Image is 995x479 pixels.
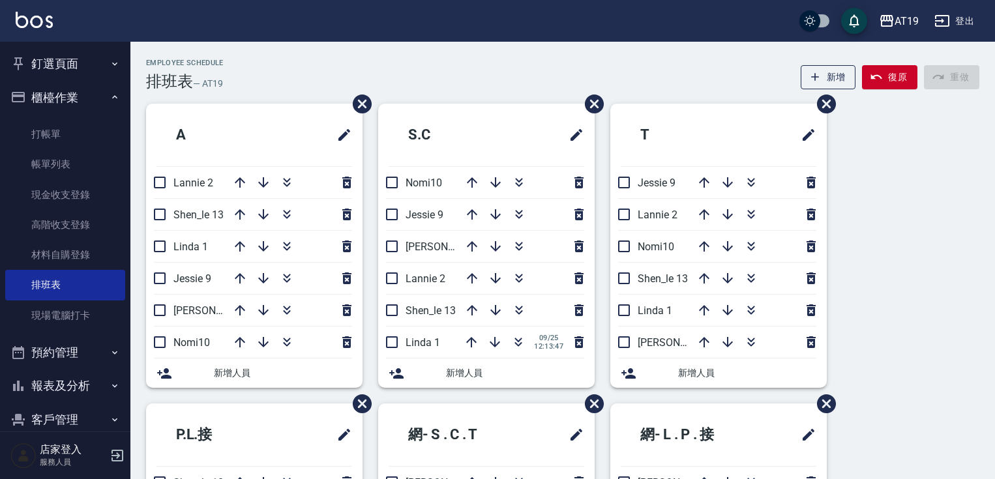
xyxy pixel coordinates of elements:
span: Nomi10 [638,240,674,253]
span: 刪除班表 [575,85,606,123]
a: 現金收支登錄 [5,180,125,210]
h2: A [156,111,267,158]
span: 新增人員 [214,366,352,380]
button: 報表及分析 [5,369,125,403]
button: 釘選頁面 [5,47,125,81]
div: 新增人員 [378,358,595,388]
span: 新增人員 [446,366,584,380]
h2: P.L.接 [156,411,280,458]
h6: — AT19 [193,77,223,91]
span: 刪除班表 [807,385,838,423]
span: [PERSON_NAME] 6 [406,240,492,253]
span: 12:13:47 [534,342,563,351]
span: Nomi10 [406,177,442,189]
button: 預約管理 [5,336,125,370]
span: Lannie 2 [173,177,213,189]
a: 打帳單 [5,119,125,149]
a: 現場電腦打卡 [5,300,125,330]
h3: 排班表 [146,72,193,91]
span: Lannie 2 [638,209,677,221]
span: 刪除班表 [343,385,374,423]
img: Logo [16,12,53,28]
span: 修改班表的標題 [329,119,352,151]
span: 修改班表的標題 [561,119,584,151]
span: 09/25 [534,334,563,342]
button: 新增 [801,65,856,89]
h2: T [621,111,731,158]
span: 修改班表的標題 [329,419,352,450]
span: Jessie 9 [406,209,443,221]
span: Jessie 9 [173,272,211,285]
h2: S.C [389,111,505,158]
h5: 店家登入 [40,443,106,456]
span: Lannie 2 [406,272,445,285]
span: Linda 1 [406,336,440,349]
h2: 網- L . P . 接 [621,411,764,458]
a: 排班表 [5,270,125,300]
span: Linda 1 [638,304,672,317]
span: Linda 1 [173,240,208,253]
span: Jessie 9 [638,177,676,189]
div: 新增人員 [610,358,827,388]
span: [PERSON_NAME] 6 [173,304,260,317]
span: 刪除班表 [575,385,606,423]
span: Shen_le 13 [638,272,688,285]
button: 登出 [929,9,979,33]
span: 修改班表的標題 [561,419,584,450]
span: 新增人員 [678,366,816,380]
span: [PERSON_NAME] 6 [638,336,724,349]
h2: Employee Schedule [146,59,224,67]
img: Person [10,443,37,469]
span: 刪除班表 [343,85,374,123]
div: 新增人員 [146,358,363,388]
span: 修改班表的標題 [793,419,816,450]
span: Shen_le 13 [173,209,224,221]
button: save [841,8,867,34]
span: 修改班表的標題 [793,119,816,151]
a: 高階收支登錄 [5,210,125,240]
span: 刪除班表 [807,85,838,123]
a: 帳單列表 [5,149,125,179]
h2: 網- S . C . T [389,411,529,458]
p: 服務人員 [40,456,106,468]
div: AT19 [895,13,919,29]
a: 材料自購登錄 [5,240,125,270]
span: Nomi10 [173,336,210,349]
button: 客戶管理 [5,403,125,437]
button: AT19 [874,8,924,35]
button: 復原 [862,65,917,89]
button: 櫃檯作業 [5,81,125,115]
span: Shen_le 13 [406,304,456,317]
